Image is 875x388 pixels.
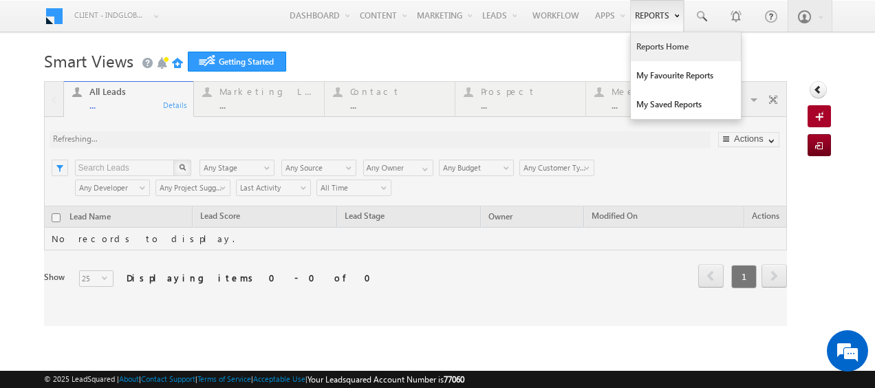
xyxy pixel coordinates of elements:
[188,52,286,72] a: Getting Started
[307,374,464,385] span: Your Leadsquared Account Number is
[253,374,305,383] a: Acceptable Use
[197,374,251,383] a: Terms of Service
[141,374,195,383] a: Contact Support
[631,61,741,90] a: My Favourite Reports
[74,8,147,22] span: Client - indglobal1 (77060)
[631,90,741,119] a: My Saved Reports
[631,32,741,61] a: Reports Home
[44,50,133,72] span: Smart Views
[44,373,464,386] span: © 2025 LeadSquared | | | | |
[444,374,464,385] span: 77060
[119,374,139,383] a: About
